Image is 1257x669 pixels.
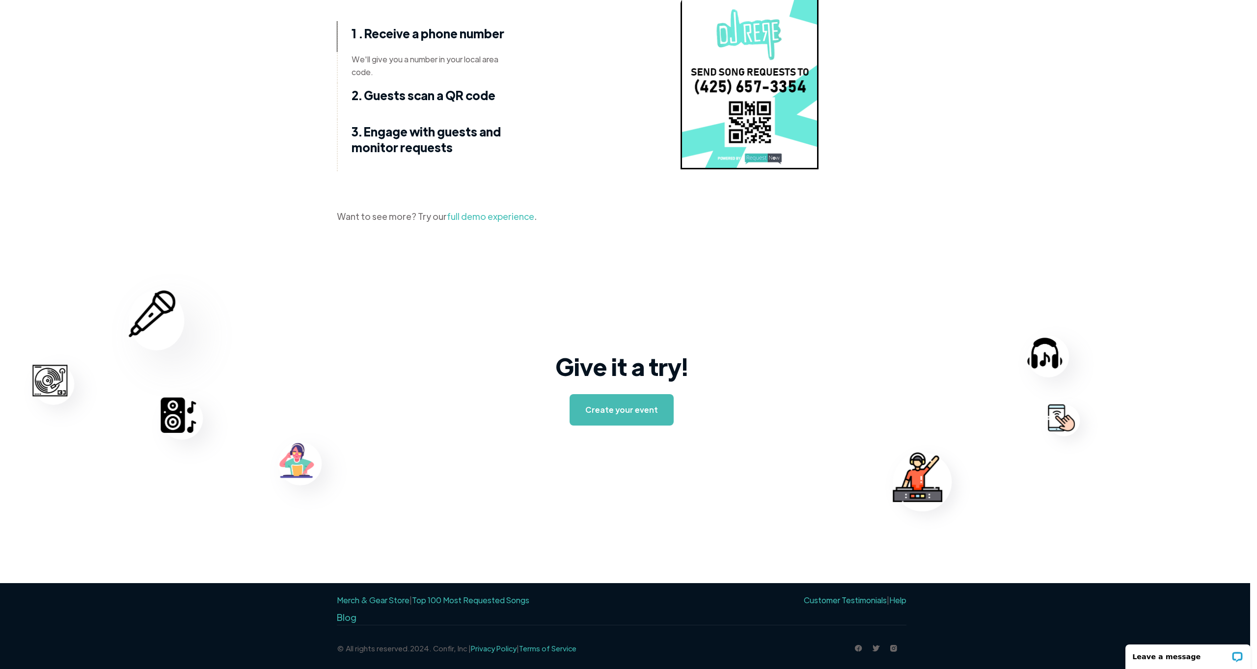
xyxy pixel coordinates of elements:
[801,593,906,608] div: |
[893,453,942,502] img: man djing
[471,643,517,653] a: Privacy Policy
[161,398,196,433] img: speaker
[570,394,674,426] a: Create your event
[352,124,501,155] strong: 3. Engage with guests and monitor requests
[337,209,906,224] div: Want to see more? Try our .
[519,643,576,653] a: Terms of Service
[352,87,495,103] strong: 2. Guests scan a QR code
[1119,638,1257,669] iframe: LiveChat chat widget
[278,442,315,479] img: girl djing
[352,26,504,41] strong: 1 . Receive a phone number
[129,291,175,337] img: microphone
[33,363,68,398] img: record player
[337,595,410,605] a: Merch & Gear Store
[352,53,509,79] div: We'll give you a number in your local area code.
[337,612,356,623] a: Blog
[447,211,534,222] a: full demo experience
[337,641,576,656] div: © All rights reserved.2024. Confir, Inc | |
[804,595,887,605] a: Customer Testimonials
[412,595,529,605] a: Top 100 Most Requested Songs
[555,351,688,381] strong: Give it a try!
[889,595,906,605] a: Help
[1027,336,1062,371] img: headphone
[337,593,529,608] div: |
[1048,404,1075,431] img: iphone icon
